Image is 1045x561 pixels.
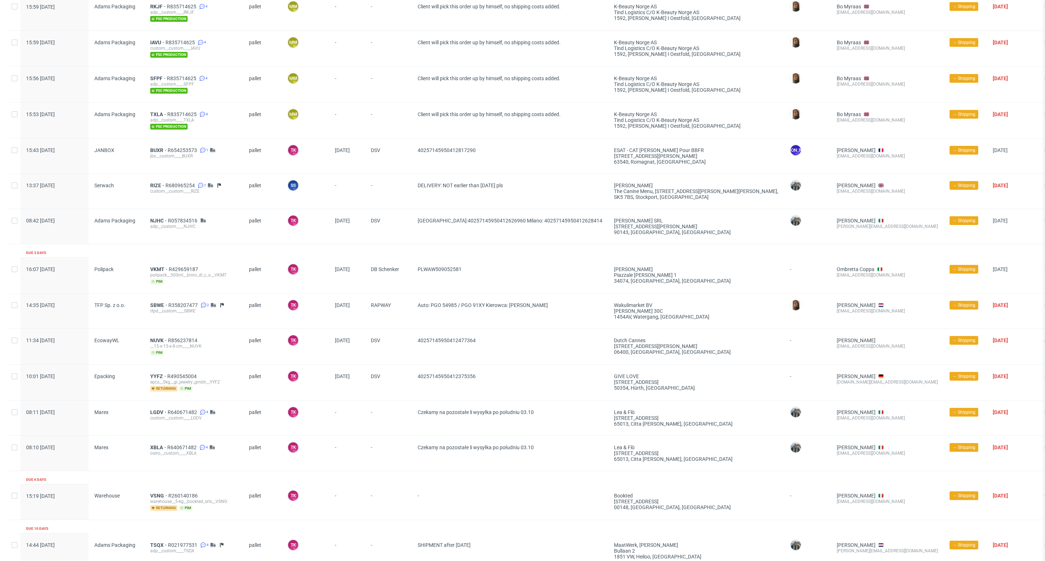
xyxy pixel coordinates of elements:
[168,493,199,499] a: R260140186
[952,111,975,118] span: → Shipping
[150,337,168,343] span: NUVK
[249,4,276,22] span: pallet
[791,180,801,191] img: Zeniuk Magdalena
[249,337,276,356] span: pallet
[335,75,359,94] span: -
[94,409,108,415] span: Marex
[150,386,177,392] span: returning
[837,266,874,272] a: Ombretta Coppa
[206,147,208,153] span: 1
[614,40,778,45] div: K-Beauty Norge AS
[614,266,778,272] div: [PERSON_NAME]
[168,302,199,308] span: R358207477
[614,194,778,200] div: SK5 7BS, Stockport , [GEOGRAPHIC_DATA]
[837,117,938,123] div: [EMAIL_ADDRESS][DOMAIN_NAME]
[167,445,198,450] span: R640671482
[165,40,196,45] a: R835714625
[335,337,350,343] span: [DATE]
[249,183,276,200] span: pallet
[26,250,46,256] div: Due 3 days
[837,343,938,349] div: [EMAIL_ADDRESS][DOMAIN_NAME]
[614,337,778,343] div: Dutch cannes
[614,385,778,391] div: 50354, Hürth , [GEOGRAPHIC_DATA]
[837,272,938,278] div: [EMAIL_ADDRESS][DOMAIN_NAME]
[614,450,778,456] div: [STREET_ADDRESS]
[993,373,1008,379] span: [DATE]
[952,39,975,46] span: → Shipping
[418,409,534,415] span: Czekamy na pozostałe li wysyłka po południu 03.10
[837,81,938,87] div: [EMAIL_ADDRESS][DOMAIN_NAME]
[198,111,208,117] a: 4
[94,183,114,188] span: Serwach
[199,542,209,548] a: 4
[150,183,165,188] a: RIZE
[288,180,298,191] figcaption: SS
[837,188,938,194] div: [EMAIL_ADDRESS][DOMAIN_NAME]
[150,302,168,308] a: SBWE
[837,40,861,45] a: Bo Myraas
[150,75,167,81] a: SFPF
[335,409,359,427] span: -
[335,373,350,379] span: [DATE]
[993,337,1008,343] span: [DATE]
[150,542,168,548] a: TSQX
[791,73,801,83] img: Angelina Marć
[837,415,938,421] div: [EMAIL_ADDRESS][DOMAIN_NAME]
[371,183,406,200] span: -
[288,216,298,226] figcaption: TK
[94,111,135,117] span: Adams Packaging
[249,111,276,130] span: pallet
[614,111,778,117] div: K-Beauty Norge AS
[26,147,55,153] span: 15:43 [DATE]
[150,117,237,123] div: adp__custom____TXLA
[179,386,193,392] span: pim
[204,40,206,45] span: 4
[26,409,55,415] span: 08:11 [DATE]
[150,493,168,499] a: VSNG
[167,75,198,81] a: R835714625
[26,40,55,45] span: 15:59 [DATE]
[26,373,55,379] span: 10:01 [DATE]
[335,147,350,153] span: [DATE]
[288,145,298,155] figcaption: TK
[614,218,778,224] div: [PERSON_NAME] SRL
[150,218,168,224] a: NJHC
[952,266,975,273] span: → Shipping
[371,266,406,284] span: DB Schenker
[614,188,778,194] div: The Canine Menu, [STREET_ADDRESS][PERSON_NAME][PERSON_NAME],
[837,45,938,51] div: [EMAIL_ADDRESS][DOMAIN_NAME]
[993,147,1008,153] span: [DATE]
[94,218,135,224] span: Adams Packaging
[952,337,975,344] span: → Shipping
[94,337,119,343] span: EcowayWL
[371,302,406,320] span: RAPWAY
[206,445,208,450] span: 4
[418,40,561,45] span: Client will pick this order up by himself, no shipping costs added.
[371,75,406,94] span: -
[207,302,209,308] span: 2
[837,409,876,415] a: [PERSON_NAME]
[205,75,208,81] span: 4
[199,302,209,308] a: 2
[837,450,938,456] div: [EMAIL_ADDRESS][DOMAIN_NAME]
[418,373,476,379] span: 40257145950412375356
[837,111,861,117] a: Bo Myraas
[614,278,778,284] div: 34074, [GEOGRAPHIC_DATA] , [GEOGRAPHIC_DATA]
[791,442,801,453] img: Zeniuk Magdalena
[952,444,975,451] span: → Shipping
[418,4,561,9] span: Client will pick this order up by himself, no shipping costs added.
[614,445,778,450] div: Lea & Flò
[167,373,198,379] span: R490545004
[198,75,208,81] a: 4
[371,337,406,356] span: DSV
[418,218,602,224] span: [GEOGRAPHIC_DATA]:40257145950412626960 Milano: 40257145950412628414
[150,4,167,9] a: RKJF
[614,343,778,349] div: [STREET_ADDRESS][PERSON_NAME]
[26,266,55,272] span: 16:07 [DATE]
[614,415,778,421] div: [STREET_ADDRESS]
[249,40,276,58] span: pallet
[249,445,276,462] span: pallet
